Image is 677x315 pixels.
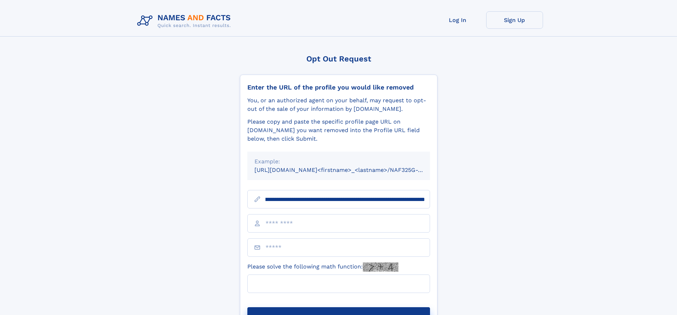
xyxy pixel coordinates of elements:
[254,167,444,173] small: [URL][DOMAIN_NAME]<firstname>_<lastname>/NAF325G-xxxxxxxx
[247,83,430,91] div: Enter the URL of the profile you would like removed
[429,11,486,29] a: Log In
[247,96,430,113] div: You, or an authorized agent on your behalf, may request to opt-out of the sale of your informatio...
[134,11,237,31] img: Logo Names and Facts
[247,262,398,272] label: Please solve the following math function:
[240,54,437,63] div: Opt Out Request
[247,118,430,143] div: Please copy and paste the specific profile page URL on [DOMAIN_NAME] you want removed into the Pr...
[254,157,423,166] div: Example:
[486,11,543,29] a: Sign Up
